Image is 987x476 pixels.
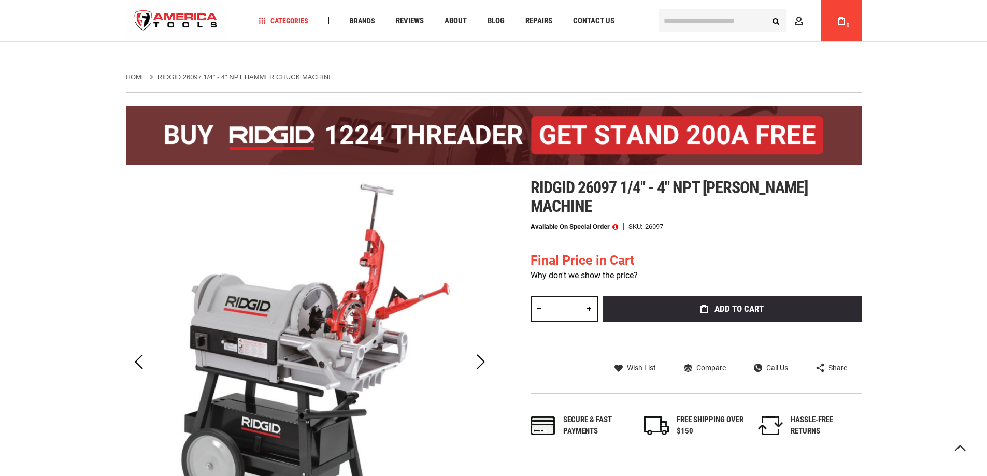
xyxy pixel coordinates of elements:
[573,17,614,25] span: Contact Us
[754,363,788,372] a: Call Us
[531,223,618,230] p: Available on Special Order
[126,2,226,40] a: store logo
[396,17,424,25] span: Reviews
[847,22,850,28] span: 0
[644,416,669,435] img: shipping
[345,14,380,28] a: Brands
[614,363,656,372] a: Wish List
[531,178,808,216] span: Ridgid 26097 1/4" - 4" npt [PERSON_NAME] machine
[828,364,847,371] span: Share
[766,364,788,371] span: Call Us
[521,14,557,28] a: Repairs
[758,416,783,435] img: returns
[483,14,509,28] a: Blog
[677,414,744,437] div: FREE SHIPPING OVER $150
[627,364,656,371] span: Wish List
[791,414,858,437] div: HASSLE-FREE RETURNS
[126,2,226,40] img: America Tools
[440,14,471,28] a: About
[445,17,467,25] span: About
[628,223,645,230] strong: SKU
[391,14,428,28] a: Reviews
[568,14,619,28] a: Contact Us
[254,14,313,28] a: Categories
[126,73,146,82] a: Home
[531,270,638,280] a: Why don't we show the price?
[158,73,333,81] strong: RIDGID 26097 1/4" - 4" NPT HAMMER CHUCK MACHINE
[488,17,505,25] span: Blog
[563,414,631,437] div: Secure & fast payments
[531,251,638,270] div: Final Price in Cart
[696,364,726,371] span: Compare
[603,296,862,322] button: Add to Cart
[645,223,663,230] div: 26097
[525,17,552,25] span: Repairs
[684,363,726,372] a: Compare
[350,17,375,24] span: Brands
[531,416,555,435] img: payments
[259,17,308,24] span: Categories
[714,305,764,313] span: Add to Cart
[766,11,786,31] button: Search
[601,325,864,329] iframe: Secure express checkout frame
[126,106,862,165] img: BOGO: Buy the RIDGID® 1224 Threader (26092), get the 92467 200A Stand FREE!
